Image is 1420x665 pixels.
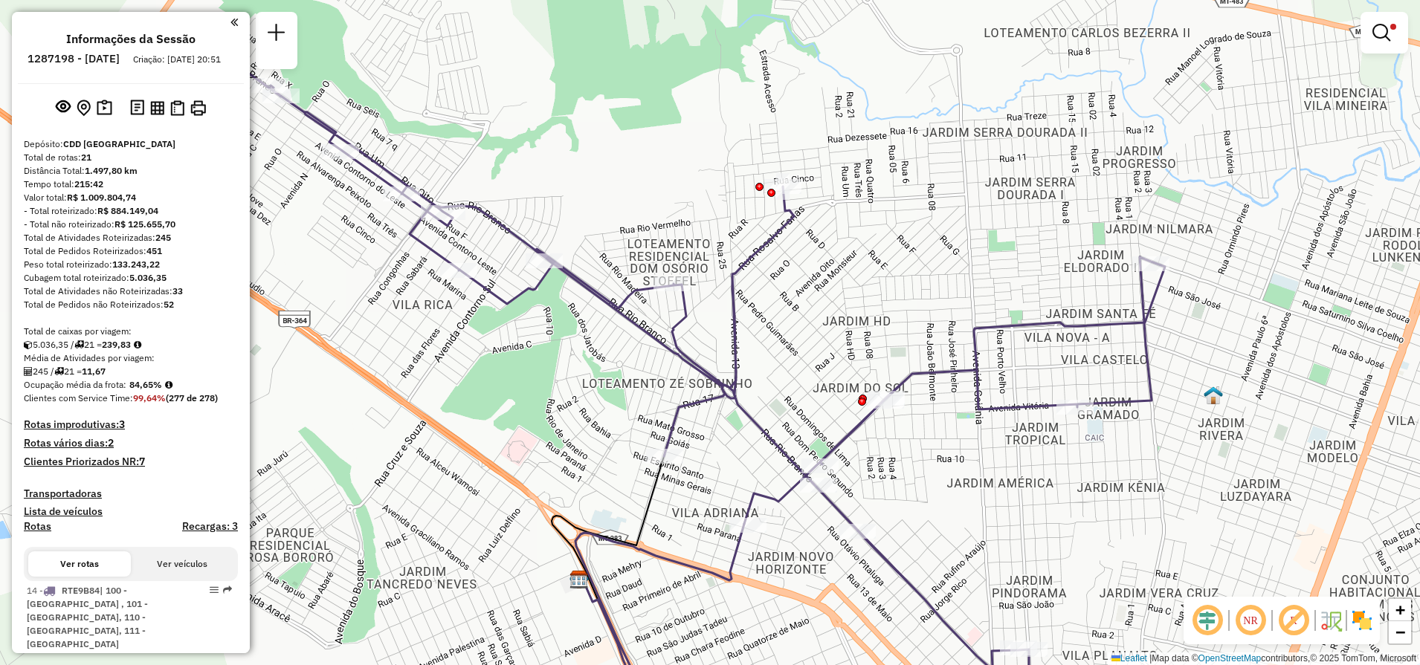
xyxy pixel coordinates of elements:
[1276,603,1311,638] span: Exibir rótulo
[74,340,84,349] i: Total de rotas
[27,585,148,649] span: | 100 - [GEOGRAPHIC_DATA] , 101 - [GEOGRAPHIC_DATA], 110 - [GEOGRAPHIC_DATA], 111 - [GEOGRAPHIC_D...
[210,585,219,594] em: Opções
[24,365,238,378] div: 245 / 21 =
[24,520,51,533] a: Rotas
[24,137,238,151] div: Depósito:
[1395,623,1405,641] span: −
[102,339,131,350] strong: 239,83
[24,505,238,518] h4: Lista de veículos
[24,204,238,218] div: - Total roteirizado:
[63,138,175,149] strong: CDD [GEOGRAPHIC_DATA]
[187,97,209,119] button: Imprimir Rotas
[165,380,172,389] em: Média calculada utilizando a maior ocupação (%Peso ou %Cubagem) de cada rota da sessão. Rotas cro...
[1389,599,1411,621] a: Zoom in
[24,191,238,204] div: Valor total:
[81,152,91,163] strong: 21
[24,418,238,431] h4: Rotas improdutivas:
[24,392,133,403] span: Clientes com Service Time:
[28,52,120,65] h6: 1287198 - [DATE]
[127,97,147,120] button: Logs desbloquear sessão
[27,585,148,649] span: 14 -
[1390,24,1396,30] span: Filtro Ativo
[182,520,238,533] h4: Recargas: 3
[1319,609,1343,632] img: Fluxo de ruas
[155,232,171,243] strong: 245
[1204,386,1223,405] img: Warecloud Casa Jardim Monte Líbano
[67,192,136,203] strong: R$ 1.009.804,74
[223,585,232,594] em: Rota exportada
[166,392,218,403] strong: (277 de 278)
[24,338,238,351] div: 5.036,35 / 21 =
[129,379,162,390] strong: 84,65%
[24,351,238,365] div: Média de Atividades por viagem:
[24,258,238,271] div: Peso total roteirizado:
[97,205,158,216] strong: R$ 884.149,04
[1395,600,1405,619] span: +
[24,367,33,376] i: Total de Atividades
[24,164,238,178] div: Distância Total:
[66,32,196,46] h4: Informações da Sessão
[114,218,175,230] strong: R$ 125.655,70
[74,97,94,120] button: Centralizar mapa no depósito ou ponto de apoio
[569,570,589,589] img: CDD Rondonópolis
[134,340,141,349] i: Meta Caixas/viagem: 222,69 Diferença: 17,14
[24,379,126,390] span: Ocupação média da frota:
[82,366,106,377] strong: 11,67
[164,299,174,310] strong: 52
[24,340,33,349] i: Cubagem total roteirizado
[24,437,238,450] h4: Rotas vários dias:
[28,551,131,577] button: Ver rotas
[24,244,238,258] div: Total de Pedidos Roteirizados:
[53,96,74,120] button: Exibir sessão original
[108,436,114,450] strong: 2
[146,245,162,256] strong: 451
[24,285,238,298] div: Total de Atividades não Roteirizadas:
[1389,621,1411,643] a: Zoom out
[1233,603,1268,638] span: Ocultar NR
[127,53,227,66] div: Criação: [DATE] 20:51
[24,298,238,311] div: Total de Pedidos não Roteirizados:
[24,178,238,191] div: Tempo total:
[24,231,238,244] div: Total de Atividades Roteirizadas:
[1111,653,1147,664] a: Leaflet
[24,487,238,500] h4: Transportadoras
[74,178,103,189] strong: 215:42
[85,165,138,176] strong: 1.497,80 km
[1198,653,1262,664] a: OpenStreetMap
[24,151,238,164] div: Total de rotas:
[1366,18,1402,48] a: Exibir filtros
[1190,603,1225,638] span: Ocultar deslocamento
[129,272,167,283] strong: 5.036,35
[94,97,115,120] button: Painel de Sugestão
[1108,652,1420,665] div: Map data © contributors,© 2025 TomTom, Microsoft
[262,18,291,51] a: Nova sessão e pesquisa
[131,551,233,577] button: Ver veículos
[24,218,238,231] div: - Total não roteirizado:
[54,367,64,376] i: Total de rotas
[133,392,166,403] strong: 99,64%
[139,455,145,468] strong: 7
[1149,653,1152,664] span: |
[24,325,238,338] div: Total de caixas por viagem:
[147,97,167,117] button: Visualizar relatório de Roteirização
[1350,609,1374,632] img: Exibir/Ocultar setores
[24,455,238,468] h4: Clientes Priorizados NR:
[24,271,238,285] div: Cubagem total roteirizado:
[62,585,100,596] span: RTE9B84
[112,259,160,270] strong: 133.243,22
[230,13,238,30] a: Clique aqui para minimizar o painel
[119,418,125,431] strong: 3
[167,97,187,119] button: Visualizar Romaneio
[172,285,183,296] strong: 33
